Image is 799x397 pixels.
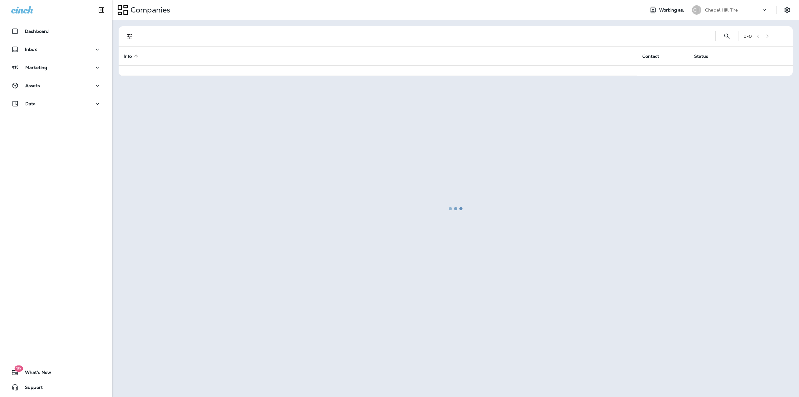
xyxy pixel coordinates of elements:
[659,7,686,13] span: Working as:
[692,5,701,15] div: CH
[25,83,40,88] p: Assets
[25,101,36,106] p: Data
[19,370,51,377] span: What's New
[6,381,106,394] button: Support
[6,61,106,74] button: Marketing
[14,365,23,372] span: 19
[6,366,106,379] button: 19What's New
[6,25,106,37] button: Dashboard
[705,7,738,12] p: Chapel Hill Tire
[128,5,170,15] p: Companies
[25,47,37,52] p: Inbox
[25,29,49,34] p: Dashboard
[25,65,47,70] p: Marketing
[6,43,106,56] button: Inbox
[782,4,793,16] button: Settings
[6,97,106,110] button: Data
[93,4,110,16] button: Collapse Sidebar
[19,385,43,392] span: Support
[6,79,106,92] button: Assets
